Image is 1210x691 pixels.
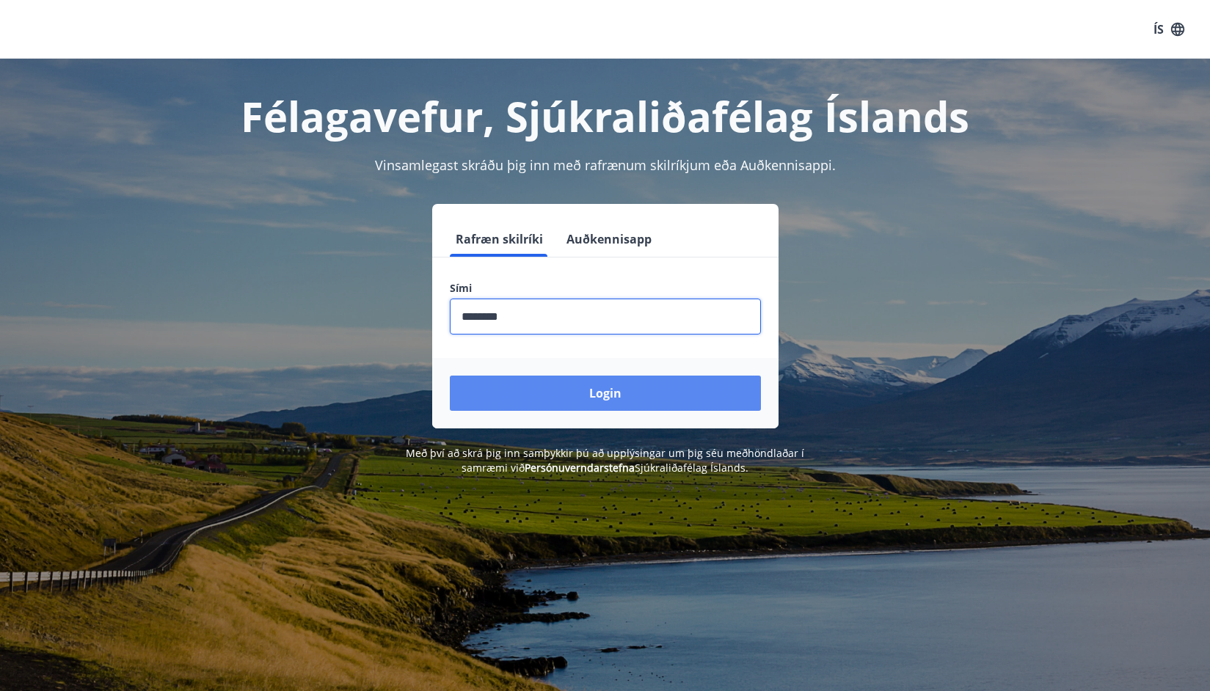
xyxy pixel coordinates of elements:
button: Login [450,376,761,411]
span: Með því að skrá þig inn samþykkir þú að upplýsingar um þig séu meðhöndlaðar í samræmi við Sjúkral... [406,446,804,475]
a: Persónuverndarstefna [525,461,635,475]
button: ÍS [1145,16,1192,43]
h1: Félagavefur, Sjúkraliðafélag Íslands [95,88,1116,144]
label: Sími [450,281,761,296]
button: Rafræn skilríki [450,222,549,257]
span: Vinsamlegast skráðu þig inn með rafrænum skilríkjum eða Auðkennisappi. [375,156,836,174]
button: Auðkennisapp [561,222,657,257]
